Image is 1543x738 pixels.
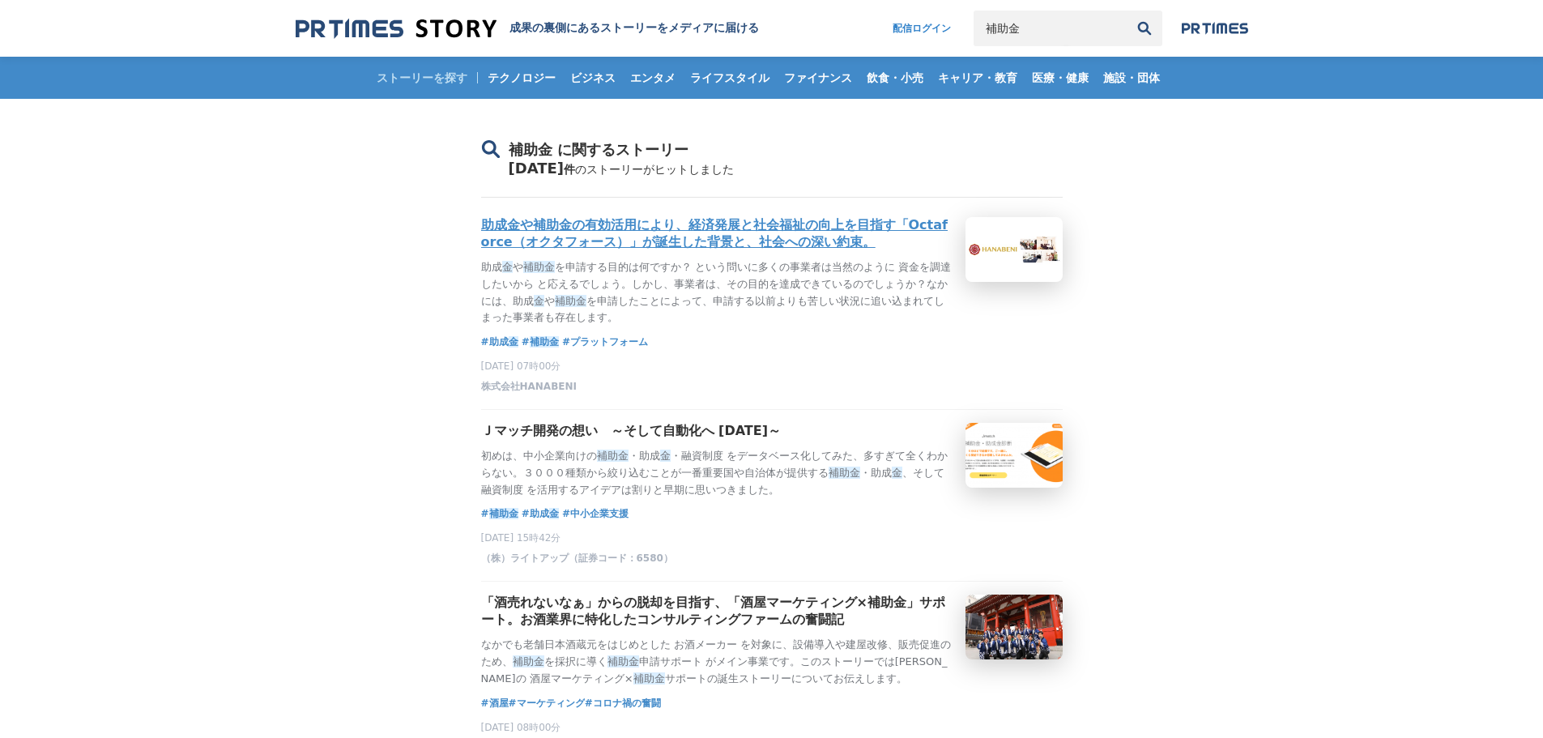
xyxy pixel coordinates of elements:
span: 施設・団体 [1097,70,1166,85]
span: 株式会社HANABENI [481,380,578,394]
span: テクノロジー [481,70,562,85]
em: 補助 [633,672,654,685]
h1: 成果の裏側にあるストーリーをメディアに届ける [509,21,759,36]
h3: Ｊマッチ開発の想い ～そして自動化へ [DATE]～ [481,423,781,440]
em: 金 [892,467,902,479]
a: 医療・健康 [1025,57,1095,99]
em: 補助 [555,295,576,307]
em: 金 [629,655,639,668]
span: エンタメ [624,70,682,85]
em: 補助 [530,336,549,348]
em: 金 [549,336,559,348]
em: 金 [534,655,544,668]
a: 施設・団体 [1097,57,1166,99]
h3: 助成金や補助金の有効活用により、経済発展と社会福祉の向上を目指す「Octaforce（オクタフォース）」が誕生した背景と、社会への深い約束。 [481,217,953,251]
span: # [481,506,522,522]
p: [DATE] 07時00分 [481,360,1063,373]
span: #助成 [481,334,522,350]
span: のストーリーがヒットしました [575,163,734,176]
em: 金 [509,336,518,348]
em: 金 [654,672,665,685]
a: #コロナ禍の奮闘 [585,695,661,711]
em: 金 [544,261,555,273]
span: （株）ライトアップ（証券コード：6580） [481,552,673,565]
a: テクノロジー [481,57,562,99]
span: # [522,334,562,350]
a: 「酒売れないなぁ」からの脱却を目指す、「酒屋マーケティング×補助金」サポート。お酒業界に特化したコンサルティングファームの奮闘記なかでも老舗日本酒蔵元をはじめとした お酒メーカー を対象に、設備... [481,595,1063,687]
a: #中小企業支援 [562,506,629,522]
img: prtimes [1182,22,1248,35]
p: 助成 や を申請する目的は何ですか？ という問いに多くの事業者は当然のように 資金を調達したいから と応えるでしょう。しかし、事業者は、その目的を達成できているのでしょうか？なかには、助成 や ... [481,259,953,326]
input: キーワードで検索 [974,11,1127,46]
span: キャリア・教育 [931,70,1024,85]
em: 金 [618,450,629,462]
em: 金 [850,467,860,479]
a: #マーケティング [509,695,585,711]
p: [DATE] 15時42分 [481,531,1063,545]
a: #助成金 [481,334,522,350]
a: #助成金 [522,506,562,522]
a: 配信ログイン [876,11,967,46]
span: ライフスタイル [684,70,776,85]
em: 金 [502,261,513,273]
em: 金 [660,450,671,462]
span: ビジネス [564,70,622,85]
a: ライフスタイル [684,57,776,99]
span: 医療・健康 [1025,70,1095,85]
span: 飲食・小売 [860,70,930,85]
a: #補助金 [522,334,562,350]
p: なかでも老舗日本酒蔵元をはじめとした お酒メーカー を対象に、設備導入や建屋改修、販売促進のため、 を採択に導く 申請サポート がメイン事業です。このストーリーでは[PERSON_NAME]の ... [481,637,953,687]
a: ファイナンス [778,57,859,99]
a: キャリア・教育 [931,57,1024,99]
em: 補助 [513,655,534,668]
a: Ｊマッチ開発の想い ～そして自動化へ [DATE]～初めは、中小企業向けの補助金・助成金・融資制度 をデータベース化してみた、多すぎて全くわからない。３０００種類から絞り込むことが一番重要国や自... [481,423,1063,498]
span: 件 [564,163,575,176]
a: 飲食・小売 [860,57,930,99]
em: 補助 [597,450,618,462]
h3: 「酒売れないなぁ」からの脱却を目指す、「酒屋マーケティング×補助金」サポート。お酒業界に特化したコンサルティングファームの奮闘記 [481,595,953,629]
a: #補助金 [481,506,522,522]
div: [DATE] [481,160,1063,198]
a: 株式会社HANABENI [481,385,578,396]
em: 金 [576,295,586,307]
em: 補助 [829,467,850,479]
button: 検索 [1127,11,1162,46]
span: 補助金 に関するストーリー [509,141,688,158]
p: 初めは、中小企業向けの ・助成 ・融資制度 をデータベース化してみた、多すぎて全くわからない。３０００種類から絞り込むことが一番重要国や自治体が提供する ・助成 、そして融資制度 を活用するアイ... [481,448,953,498]
em: 補助 [523,261,544,273]
em: 金 [549,508,559,519]
em: 金 [534,295,544,307]
span: #助成 [522,506,562,522]
a: #プラットフォーム [562,334,648,350]
a: （株）ライトアップ（証券コード：6580） [481,557,673,568]
a: エンタメ [624,57,682,99]
a: 助成金や補助金の有効活用により、経済発展と社会福祉の向上を目指す「Octaforce（オクタフォース）」が誕生した背景と、社会への深い約束。助成金や補助金を申請する目的は何ですか？ という問いに... [481,217,1063,326]
a: 成果の裏側にあるストーリーをメディアに届ける 成果の裏側にあるストーリーをメディアに届ける [296,18,759,40]
em: 金 [509,508,518,519]
span: ファイナンス [778,70,859,85]
em: 補助 [489,508,509,519]
em: 補助 [607,655,629,668]
a: #酒屋 [481,695,509,711]
a: ビジネス [564,57,622,99]
p: [DATE] 08時00分 [481,721,1063,735]
img: 成果の裏側にあるストーリーをメディアに届ける [296,18,497,40]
